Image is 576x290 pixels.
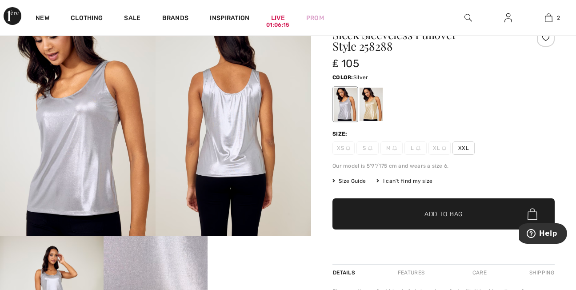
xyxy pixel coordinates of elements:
[306,13,324,23] a: Prom
[360,88,383,121] div: Gold
[380,141,403,155] span: M
[497,12,519,24] a: Sign In
[504,12,512,23] img: My Info
[428,141,451,155] span: XL
[210,14,249,24] span: Inspiration
[376,177,432,185] div: I can't find my size
[332,198,555,230] button: Add to Bag
[346,146,350,150] img: ring-m.svg
[71,14,103,24] a: Clothing
[557,14,560,22] span: 2
[332,57,359,70] span: ₤ 105
[334,88,357,121] div: Silver
[529,12,568,23] a: 2
[452,141,475,155] span: XXL
[4,7,21,25] img: 1ère Avenue
[271,13,285,23] a: Live01:06:15
[424,209,463,219] span: Add to Bag
[332,130,349,138] div: Size:
[464,12,472,23] img: search the website
[416,146,420,150] img: ring-m.svg
[392,146,397,150] img: ring-m.svg
[545,12,552,23] img: My Bag
[368,146,372,150] img: ring-m.svg
[162,14,189,24] a: Brands
[332,74,353,81] span: Color:
[124,14,140,24] a: Sale
[332,141,355,155] span: XS
[528,208,537,220] img: Bag.svg
[36,14,49,24] a: New
[156,2,311,236] img: Sleek Sleeveless Pullover Style 258288. 2
[404,141,427,155] span: L
[332,162,555,170] div: Our model is 5'9"/175 cm and wears a size 6.
[519,223,567,246] iframe: Opens a widget where you can find more information
[356,141,379,155] span: S
[390,265,432,281] div: Features
[266,21,289,29] div: 01:06:15
[332,177,366,185] span: Size Guide
[465,265,494,281] div: Care
[442,146,446,150] img: ring-m.svg
[332,29,518,52] h1: Sleek Sleeveless Pullover Style 258288
[332,265,357,281] div: Details
[527,265,555,281] div: Shipping
[353,74,368,81] span: Silver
